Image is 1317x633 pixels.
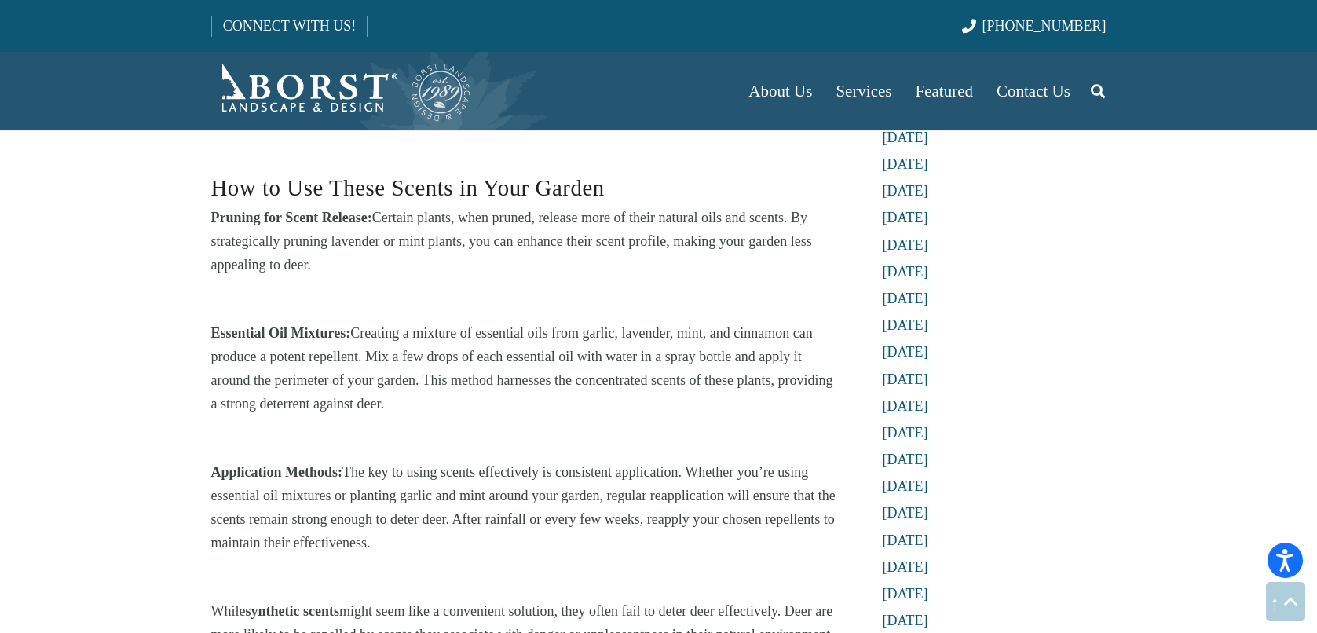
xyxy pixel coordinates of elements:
[211,325,351,341] strong: Essential Oil Mixtures:
[211,206,838,276] p: Certain plants, when pruned, release more of their natural oils and scents. By strategically prun...
[883,559,928,575] a: [DATE]
[211,321,838,415] p: Creating a mixture of essential oils from garlic, lavender, mint, and cinnamon can produce a pote...
[883,532,928,548] a: [DATE]
[883,425,928,441] a: [DATE]
[245,603,339,619] strong: synthetic scents
[982,18,1107,34] span: [PHONE_NUMBER]
[883,317,928,333] a: [DATE]
[883,130,928,145] a: [DATE]
[212,7,367,45] a: CONNECT WITH US!
[883,210,928,225] a: [DATE]
[985,52,1082,130] a: Contact Us
[824,52,903,130] a: Services
[1266,582,1305,621] a: Back to top
[883,478,928,494] a: [DATE]
[1082,71,1114,111] a: Search
[916,82,973,101] span: Featured
[748,82,812,101] span: About Us
[883,613,928,628] a: [DATE]
[737,52,824,130] a: About Us
[962,18,1106,34] a: [PHONE_NUMBER]
[211,464,343,480] strong: Application Methods:
[883,344,928,360] a: [DATE]
[836,82,891,101] span: Services
[883,156,928,172] a: [DATE]
[883,398,928,414] a: [DATE]
[883,505,928,521] a: [DATE]
[211,60,472,123] a: Borst-Logo
[211,171,838,205] h3: How to Use These Scents in Your Garden
[997,82,1070,101] span: Contact Us
[883,586,928,602] a: [DATE]
[211,460,838,554] p: The key to using scents effectively is consistent application. Whether you’re using essential oil...
[883,452,928,467] a: [DATE]
[883,291,928,306] a: [DATE]
[883,371,928,387] a: [DATE]
[211,210,372,225] strong: Pruning for Scent Release:
[883,264,928,280] a: [DATE]
[904,52,985,130] a: Featured
[883,237,928,253] a: [DATE]
[883,183,928,199] a: [DATE]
